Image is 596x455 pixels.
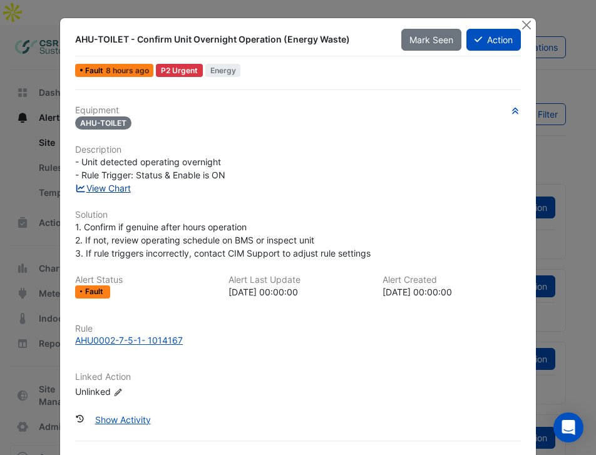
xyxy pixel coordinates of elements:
[75,145,521,155] h6: Description
[205,64,241,77] span: Energy
[401,29,461,51] button: Mark Seen
[75,116,131,130] span: AHU-TOILET
[75,372,521,382] h6: Linked Action
[75,334,521,347] a: AHU0002-7-5-1- 1014167
[106,66,149,75] span: Wed 10-Sep-2025 00:00 BST
[156,64,203,77] div: P2 Urgent
[553,412,583,442] div: Open Intercom Messenger
[75,156,225,180] span: - Unit detected operating overnight - Rule Trigger: Status & Enable is ON
[409,34,453,45] span: Mark Seen
[75,183,131,193] a: View Chart
[85,67,106,74] span: Fault
[75,275,213,285] h6: Alert Status
[383,285,521,299] div: [DATE] 00:00:00
[520,18,533,31] button: Close
[85,288,106,295] span: Fault
[383,275,521,285] h6: Alert Created
[466,29,521,51] button: Action
[75,324,521,334] h6: Rule
[75,385,225,398] div: Unlinked
[75,334,183,347] div: AHU0002-7-5-1
[75,33,386,46] div: AHU-TOILET - Confirm Unit Overnight Operation (Energy Waste)
[113,387,123,397] fa-icon: Edit Linked Action
[75,210,521,220] h6: Solution
[141,335,183,345] tcxspan: Call - 1014167 via 3CX
[87,409,159,431] button: Show Activity
[75,105,521,116] h6: Equipment
[75,222,371,258] span: 1. Confirm if genuine after hours operation 2. If not, review operating schedule on BMS or inspec...
[229,275,367,285] h6: Alert Last Update
[229,285,367,299] div: [DATE] 00:00:00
